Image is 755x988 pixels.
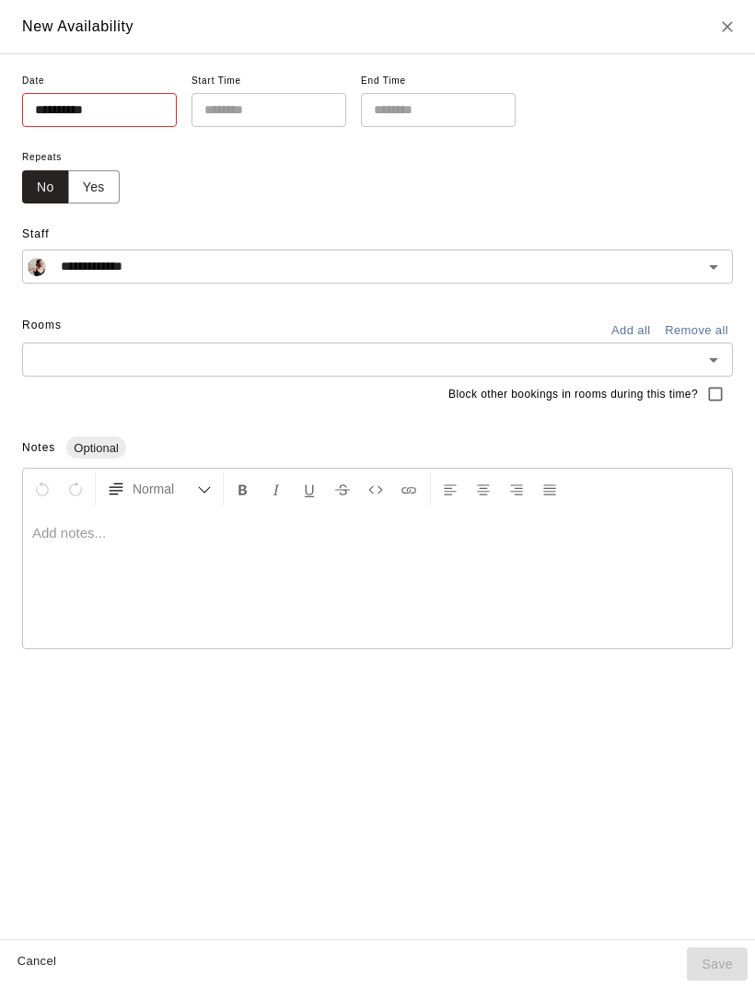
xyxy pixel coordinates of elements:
[192,69,346,94] span: Start Time
[435,472,466,506] button: Left Align
[294,472,325,506] button: Format Underline
[192,93,333,127] input: Choose time, selected time is 12:00 AM
[22,220,733,250] span: Staff
[711,10,744,43] button: Close
[361,69,516,94] span: End Time
[534,472,565,506] button: Justify Align
[660,317,733,345] button: Remove all
[701,347,726,373] button: Open
[261,472,292,506] button: Format Italics
[501,472,532,506] button: Right Align
[66,441,125,455] span: Optional
[68,170,120,204] button: Yes
[22,15,134,39] h6: New Availability
[99,472,219,506] button: Formatting Options
[448,386,698,404] span: Block other bookings in rooms during this time?
[22,170,120,204] div: outlined button group
[468,472,499,506] button: Center Align
[22,170,69,204] button: No
[227,472,259,506] button: Format Bold
[360,472,391,506] button: Insert Code
[7,947,66,976] button: Cancel
[327,472,358,506] button: Format Strikethrough
[361,93,503,127] input: Choose time, selected time is 12:30 AM
[28,258,46,276] img: Lauryn Morris
[27,472,58,506] button: Undo
[393,472,424,506] button: Insert Link
[601,317,660,345] button: Add all
[22,93,164,127] input: Choose date, selected date is Sep 16, 2025
[60,472,91,506] button: Redo
[22,319,62,331] span: Rooms
[701,254,726,280] button: Open
[22,69,177,94] span: Date
[22,145,134,170] span: Repeats
[133,480,197,498] span: Normal
[22,441,55,454] span: Notes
